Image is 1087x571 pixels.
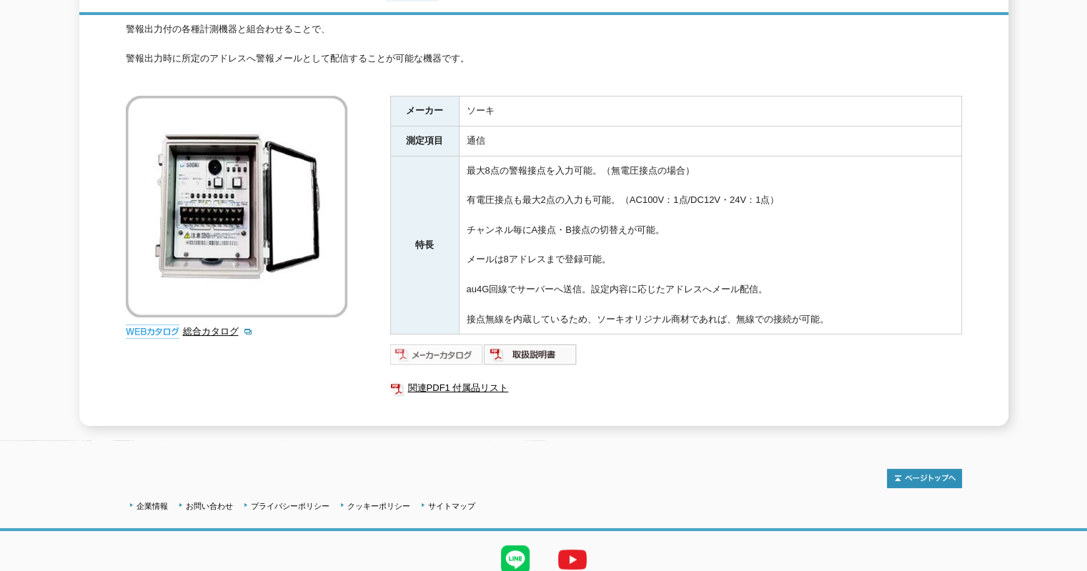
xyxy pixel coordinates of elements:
[459,156,961,334] td: 最大8点の警報接点を入力可能。（無電圧接点の場合） 有電圧接点も最大2点の入力も可能。（AC100V：1点/DC12V・24V：1点） チャンネル毎にA接点・B接点の切替えが可能。 メールは8ア...
[390,156,459,334] th: 特長
[251,502,329,510] a: プライバシーポリシー
[126,96,347,317] img: 接点メール送信システム e-MoA SOK-E100
[484,343,577,366] img: 取扱説明書
[347,502,410,510] a: クッキーポリシー
[428,502,475,510] a: サイトマップ
[459,126,961,156] td: 通信
[126,324,179,339] img: webカタログ
[186,502,233,510] a: お問い合わせ
[484,353,577,364] a: 取扱説明書
[390,343,484,366] img: メーカーカタログ
[390,353,484,364] a: メーカーカタログ
[459,96,961,126] td: ソーキ
[390,379,962,397] a: 関連PDF1 付属品リスト
[390,126,459,156] th: 測定項目
[887,469,962,488] img: トップページへ
[183,326,253,337] a: 総合カタログ
[126,22,962,81] div: 警報出力付の各種計測機器と組合わせることで、 警報出力時に所定のアドレスへ警報メールとして配信することが可能な機器です。
[390,96,459,126] th: メーカー
[137,502,168,510] a: 企業情報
